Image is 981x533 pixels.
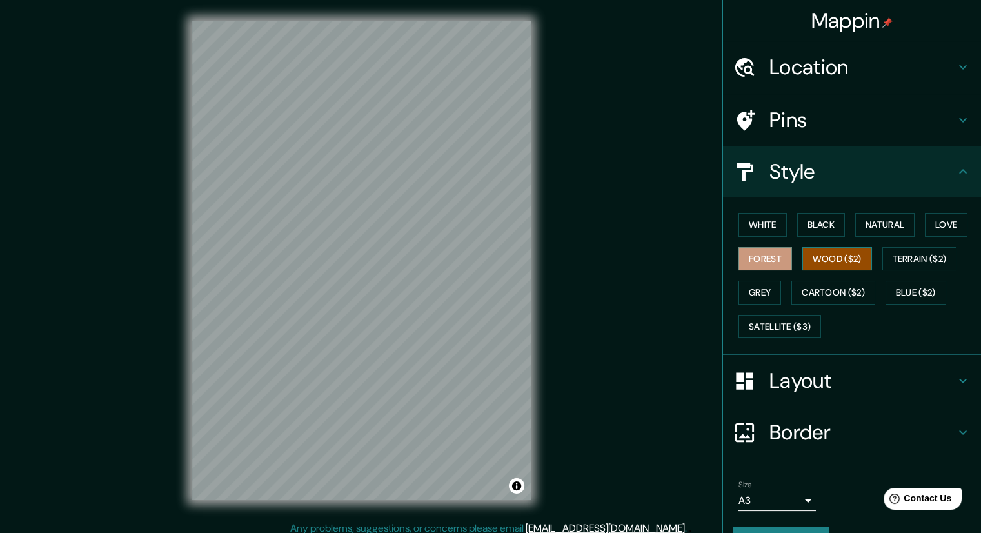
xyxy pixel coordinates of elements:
[723,41,981,93] div: Location
[925,213,967,237] button: Love
[791,281,875,305] button: Cartoon ($2)
[723,94,981,146] div: Pins
[811,8,893,34] h4: Mappin
[882,17,893,28] img: pin-icon.png
[738,247,792,271] button: Forest
[509,478,524,494] button: Toggle attribution
[723,146,981,197] div: Style
[738,479,752,490] label: Size
[738,315,821,339] button: Satellite ($3)
[802,247,872,271] button: Wood ($2)
[769,159,955,185] h4: Style
[738,213,787,237] button: White
[769,368,955,394] h4: Layout
[723,407,981,458] div: Border
[723,355,981,407] div: Layout
[855,213,915,237] button: Natural
[738,281,781,305] button: Grey
[866,483,967,519] iframe: Help widget launcher
[882,247,957,271] button: Terrain ($2)
[769,107,955,133] h4: Pins
[797,213,846,237] button: Black
[886,281,946,305] button: Blue ($2)
[769,54,955,80] h4: Location
[769,419,955,445] h4: Border
[192,21,531,500] canvas: Map
[738,490,816,511] div: A3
